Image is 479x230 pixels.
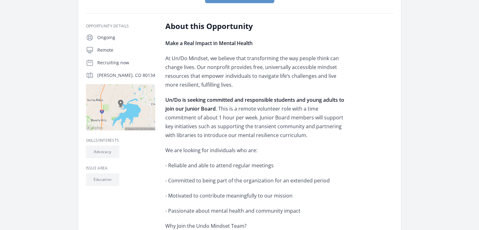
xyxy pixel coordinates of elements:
[97,34,155,41] p: Ongoing
[165,21,350,31] h2: About this Opportunity
[165,40,253,47] strong: Make a Real Impact in Mental Health
[86,84,155,130] img: Map
[165,176,350,185] p: - Committed to being part of the organization for an extended period
[165,191,350,200] p: - Motivated to contribute meaningfully to our mission
[165,161,350,170] p: - Reliable and able to attend regular meetings
[97,72,155,78] p: [PERSON_NAME], CO 80134
[97,47,155,53] p: Remote
[86,166,155,171] h3: Issue area
[86,24,155,29] h3: Opportunity Details
[86,173,119,186] li: Education
[97,60,155,66] p: Recruiting now
[165,54,350,89] p: At Un/Do Mindset, we believe that transforming the way people think can change lives. Our nonprof...
[86,146,119,158] li: Advocacy
[165,146,350,155] p: We are looking for individuals who are:
[165,96,344,112] strong: Un/Do is seeking committed and responsible students and young adults to join our Junior Board
[165,95,350,140] p: . This is a remote volunteer role with a time commitment of about 1 hour per week. Junior Board m...
[165,206,350,215] p: - Passionate about mental health and community impact
[86,138,155,143] h3: Skills/Interests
